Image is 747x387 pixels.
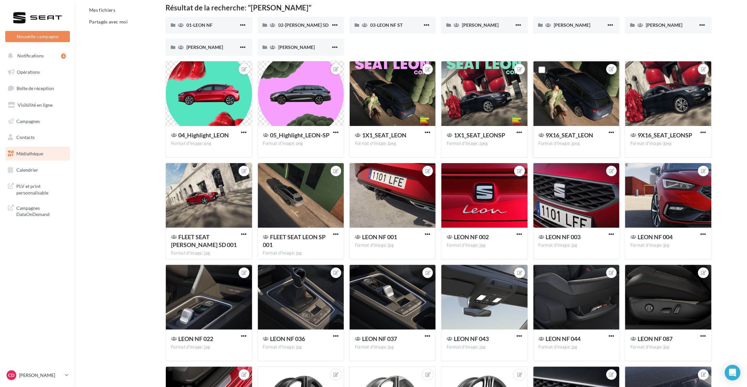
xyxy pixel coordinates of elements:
[539,344,614,350] div: Format d'image: jpg
[16,204,67,218] span: Campagnes DataOnDemand
[16,151,43,156] span: Médiathèque
[447,141,522,147] div: Format d'image: jpeg
[17,69,40,75] span: Opérations
[19,372,62,379] p: [PERSON_NAME]
[16,182,67,196] span: PLV et print personnalisable
[186,44,223,50] span: [PERSON_NAME]
[4,201,71,220] a: Campagnes DataOnDemand
[4,163,71,177] a: Calendrier
[270,132,330,139] span: 05_Highlight_LEON-SP
[17,53,44,58] span: Notifications
[4,179,71,198] a: PLV et print personnalisable
[270,335,305,342] span: LEON NF 036
[4,115,71,128] a: Campagnes
[362,233,397,240] span: LEON NF 001
[447,242,522,248] div: Format d'image: jpg
[4,131,71,144] a: Contacts
[355,141,430,147] div: Format d'image: jpeg
[171,233,237,248] span: FLEET SEAT LEON 5D 001
[89,7,115,13] span: Mes fichiers
[447,344,522,350] div: Format d'image: jpg
[546,233,581,240] span: LEON NF 003
[539,242,614,248] div: Format d'image: jpg
[638,335,673,342] span: LEON NF 087
[355,242,430,248] div: Format d'image: jpg
[16,167,38,173] span: Calendrier
[171,141,246,147] div: Format d'image: png
[16,134,35,140] span: Contacts
[462,22,499,28] span: [PERSON_NAME]
[178,335,213,342] span: LEON NF 022
[554,22,591,28] span: [PERSON_NAME]
[263,250,339,256] div: Format d'image: jpg
[5,369,70,381] a: CD [PERSON_NAME]
[546,335,581,342] span: LEON NF 044
[4,81,71,95] a: Boîte de réception
[166,4,711,11] div: Résultat de la recherche: "[PERSON_NAME]"
[278,44,315,50] span: [PERSON_NAME]
[5,31,70,42] button: Nouvelle campagne
[263,344,339,350] div: Format d'image: jpg
[4,98,71,112] a: Visibilité en ligne
[4,49,69,63] button: Notifications 4
[454,132,505,139] span: 1X1_SEAT_LEONSP
[362,132,406,139] span: 1X1_SEAT_LEON
[8,372,15,379] span: CD
[539,141,614,147] div: Format d'image: jpeg
[61,54,66,59] div: 4
[630,344,706,350] div: Format d'image: jpg
[4,147,71,161] a: Médiathèque
[278,22,329,28] span: 02-[PERSON_NAME] 5D
[725,365,740,380] div: Open Intercom Messenger
[186,22,213,28] span: 01-LEON NF
[370,22,403,28] span: 03-LEON NF ST
[4,65,71,79] a: Opérations
[263,141,339,147] div: Format d'image: png
[178,132,229,139] span: 04_Highlight_LEON
[646,22,682,28] span: [PERSON_NAME]
[16,118,40,124] span: Campagnes
[171,250,246,256] div: Format d'image: jpg
[630,242,706,248] div: Format d'image: jpg
[18,102,53,108] span: Visibilité en ligne
[638,233,673,240] span: LEON NF 004
[454,233,489,240] span: LEON NF 002
[263,233,326,248] span: FLEET SEAT LEON SP 001
[454,335,489,342] span: LEON NF 043
[630,141,706,147] div: Format d'image: jpeg
[638,132,692,139] span: 9X16_SEAT_LEONSP
[362,335,397,342] span: LEON NF 037
[89,19,128,24] span: Partagés avec moi
[355,344,430,350] div: Format d'image: jpg
[171,344,246,350] div: Format d'image: jpg
[17,85,54,91] span: Boîte de réception
[546,132,594,139] span: 9X16_SEAT_LEON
